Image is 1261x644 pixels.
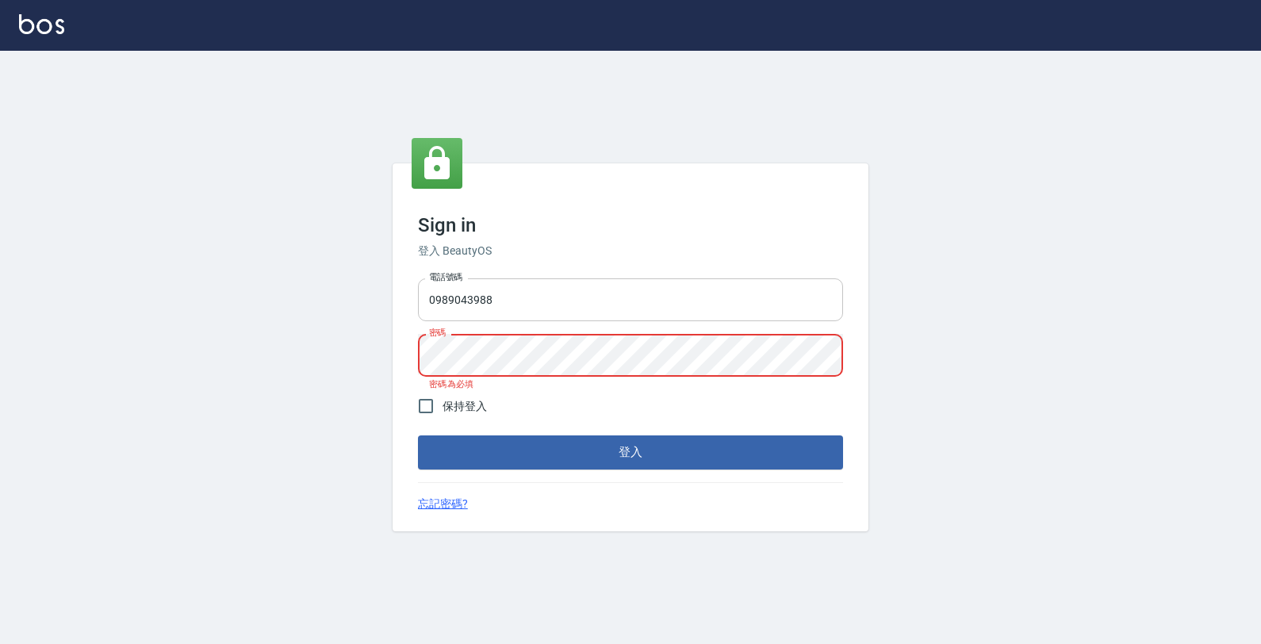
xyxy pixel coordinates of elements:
[418,435,843,469] button: 登入
[418,496,468,512] a: 忘記密碼?
[19,14,64,34] img: Logo
[429,327,446,339] label: 密碼
[429,271,462,283] label: 電話號碼
[443,398,487,415] span: 保持登入
[418,243,843,259] h6: 登入 BeautyOS
[418,214,843,236] h3: Sign in
[429,379,832,389] p: 密碼為必填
